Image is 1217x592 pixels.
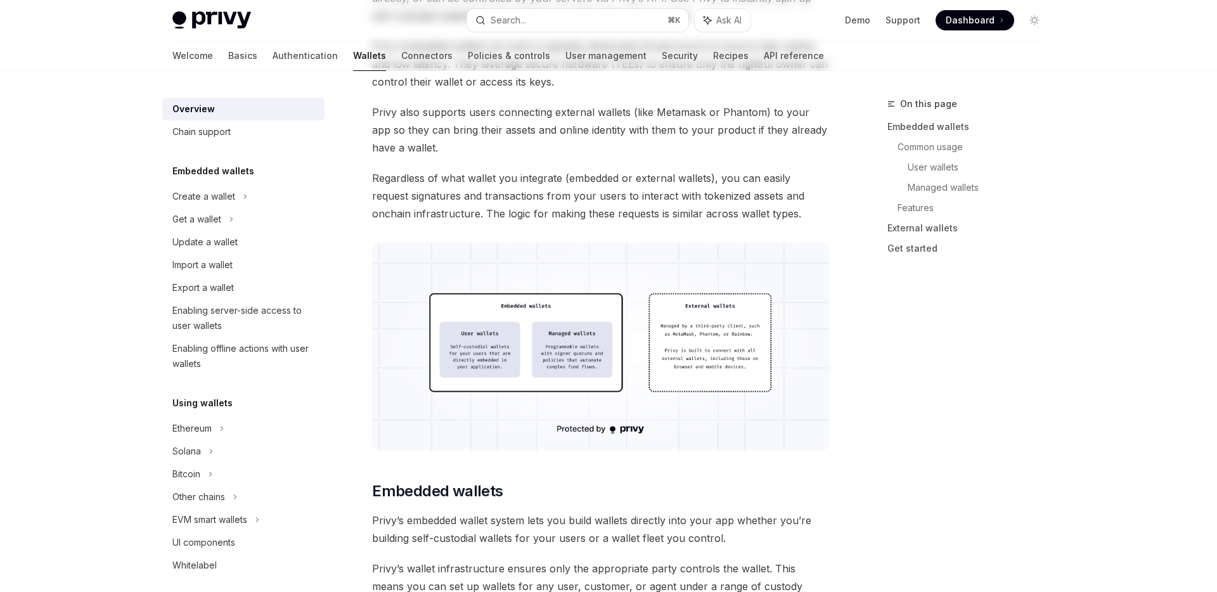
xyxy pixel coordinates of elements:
[887,218,1055,238] a: External wallets
[467,9,688,32] button: Search...⌘K
[372,243,829,451] img: images/walletoverview.png
[1024,10,1045,30] button: Toggle dark mode
[172,257,233,273] div: Import a wallet
[162,98,325,120] a: Overview
[162,276,325,299] a: Export a wallet
[172,396,233,411] h5: Using wallets
[172,341,317,371] div: Enabling offline actions with user wallets
[172,280,234,295] div: Export a wallet
[172,235,238,250] div: Update a wallet
[764,41,824,71] a: API reference
[716,14,742,27] span: Ask AI
[713,41,749,71] a: Recipes
[887,238,1055,259] a: Get started
[172,124,231,139] div: Chain support
[162,299,325,337] a: Enabling server-side access to user wallets
[172,535,235,550] div: UI components
[908,177,1055,198] a: Managed wallets
[162,337,325,375] a: Enabling offline actions with user wallets
[172,101,215,117] div: Overview
[898,137,1055,157] a: Common usage
[172,189,235,204] div: Create a wallet
[695,9,750,32] button: Ask AI
[172,489,225,505] div: Other chains
[172,421,212,436] div: Ethereum
[172,11,251,29] img: light logo
[372,169,829,222] span: Regardless of what wallet you integrate (embedded or external wallets), you can easily request si...
[172,164,254,179] h5: Embedded wallets
[172,303,317,333] div: Enabling server-side access to user wallets
[162,120,325,143] a: Chain support
[172,467,200,482] div: Bitcoin
[898,198,1055,218] a: Features
[946,14,995,27] span: Dashboard
[468,41,550,71] a: Policies & controls
[372,512,829,547] span: Privy’s embedded wallet system lets you build wallets directly into your app whether you’re build...
[908,157,1055,177] a: User wallets
[900,96,957,112] span: On this page
[353,41,386,71] a: Wallets
[172,41,213,71] a: Welcome
[162,254,325,276] a: Import a wallet
[372,103,829,157] span: Privy also supports users connecting external wallets (like Metamask or Phantom) to your app so t...
[667,15,681,25] span: ⌘ K
[172,212,221,227] div: Get a wallet
[172,512,247,527] div: EVM smart wallets
[172,444,201,459] div: Solana
[401,41,453,71] a: Connectors
[491,13,526,28] div: Search...
[273,41,338,71] a: Authentication
[845,14,870,27] a: Demo
[162,231,325,254] a: Update a wallet
[162,531,325,554] a: UI components
[565,41,647,71] a: User management
[936,10,1014,30] a: Dashboard
[228,41,257,71] a: Basics
[372,481,503,501] span: Embedded wallets
[662,41,698,71] a: Security
[887,117,1055,137] a: Embedded wallets
[885,14,920,27] a: Support
[162,554,325,577] a: Whitelabel
[172,558,217,573] div: Whitelabel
